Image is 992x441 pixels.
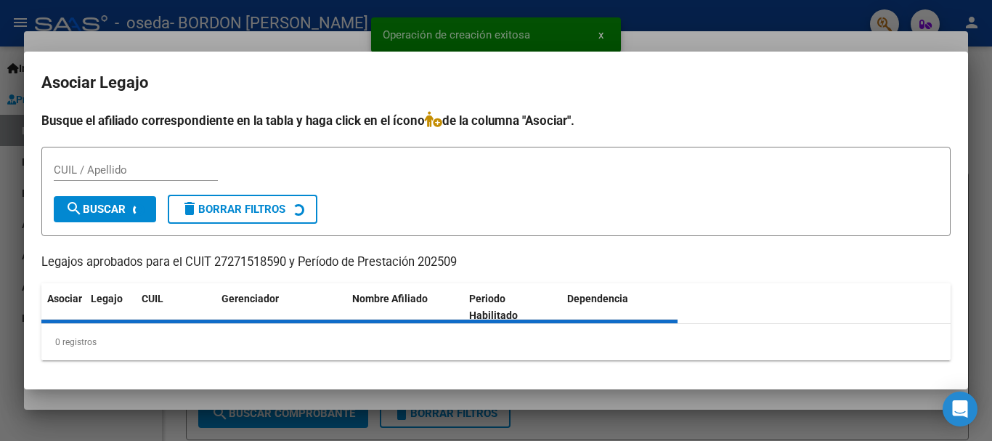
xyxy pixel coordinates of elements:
datatable-header-cell: Periodo Habilitado [463,283,561,331]
h2: Asociar Legajo [41,69,951,97]
span: Buscar [65,203,126,216]
span: Legajo [91,293,123,304]
datatable-header-cell: Dependencia [561,283,678,331]
span: Gerenciador [221,293,279,304]
datatable-header-cell: Nombre Afiliado [346,283,463,331]
span: Asociar [47,293,82,304]
p: Legajos aprobados para el CUIT 27271518590 y Período de Prestación 202509 [41,254,951,272]
span: Borrar Filtros [181,203,285,216]
span: CUIL [142,293,163,304]
mat-icon: delete [181,200,198,217]
button: Borrar Filtros [168,195,317,224]
div: Open Intercom Messenger [943,392,977,426]
h4: Busque el afiliado correspondiente en la tabla y haga click en el ícono de la columna "Asociar". [41,111,951,130]
datatable-header-cell: CUIL [136,283,216,331]
span: Dependencia [567,293,628,304]
datatable-header-cell: Asociar [41,283,85,331]
mat-icon: search [65,200,83,217]
datatable-header-cell: Legajo [85,283,136,331]
span: Nombre Afiliado [352,293,428,304]
span: Periodo Habilitado [469,293,518,321]
datatable-header-cell: Gerenciador [216,283,346,331]
button: Buscar [54,196,156,222]
div: 0 registros [41,324,951,360]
